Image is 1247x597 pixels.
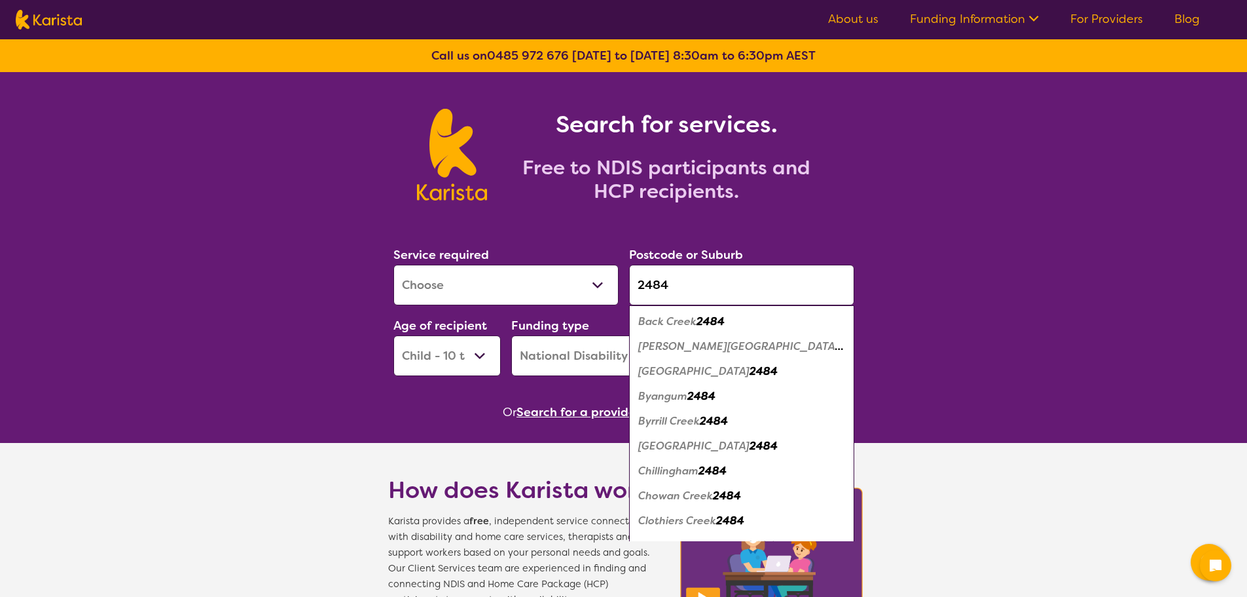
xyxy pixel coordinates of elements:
[503,156,830,203] h2: Free to NDIS participants and HCP recipients.
[1070,11,1143,27] a: For Providers
[636,409,848,434] div: Byrrill Creek 2484
[638,315,696,328] em: Back Creek
[636,459,848,484] div: Chillingham 2484
[638,464,698,478] em: Chillingham
[713,489,741,503] em: 2484
[431,48,816,64] b: Call us on [DATE] to [DATE] 8:30am to 6:30pm AEST
[638,539,747,552] em: Commissioners Creek
[687,389,715,403] em: 2484
[469,515,489,528] b: free
[716,514,744,528] em: 2484
[696,315,725,328] em: 2484
[636,533,848,558] div: Commissioners Creek 2484
[638,364,750,378] em: [GEOGRAPHIC_DATA]
[750,439,778,453] em: 2484
[698,464,727,478] em: 2484
[16,10,82,29] img: Karista logo
[487,48,569,64] a: 0485 972 676
[511,318,589,334] label: Funding type
[638,439,750,453] em: [GEOGRAPHIC_DATA]
[503,402,516,422] span: Or
[636,309,848,334] div: Back Creek 2484
[638,514,716,528] em: Clothiers Creek
[828,11,878,27] a: About us
[417,109,487,201] img: Karista logo
[393,318,487,334] label: Age of recipient
[636,384,848,409] div: Byangum 2484
[1174,11,1200,27] a: Blog
[750,364,778,378] em: 2484
[503,109,830,140] h1: Search for services.
[636,484,848,509] div: Chowan Creek 2484
[1191,544,1227,581] button: Channel Menu
[636,434,848,459] div: Cedar Creek 2484
[636,334,848,359] div: Bray Park 2484
[910,11,1039,27] a: Funding Information
[636,509,848,533] div: Clothiers Creek 2484
[516,402,744,422] button: Search for a provider to leave a review
[629,265,854,305] input: Type
[629,247,743,263] label: Postcode or Suburb
[638,339,843,353] em: [PERSON_NAME][GEOGRAPHIC_DATA]
[747,539,775,552] em: 2484
[393,247,489,263] label: Service required
[388,474,663,506] h1: How does Karista work?
[638,389,687,403] em: Byangum
[638,489,713,503] em: Chowan Creek
[636,359,848,384] div: Brays Creek 2484
[638,414,700,428] em: Byrrill Creek
[700,414,728,428] em: 2484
